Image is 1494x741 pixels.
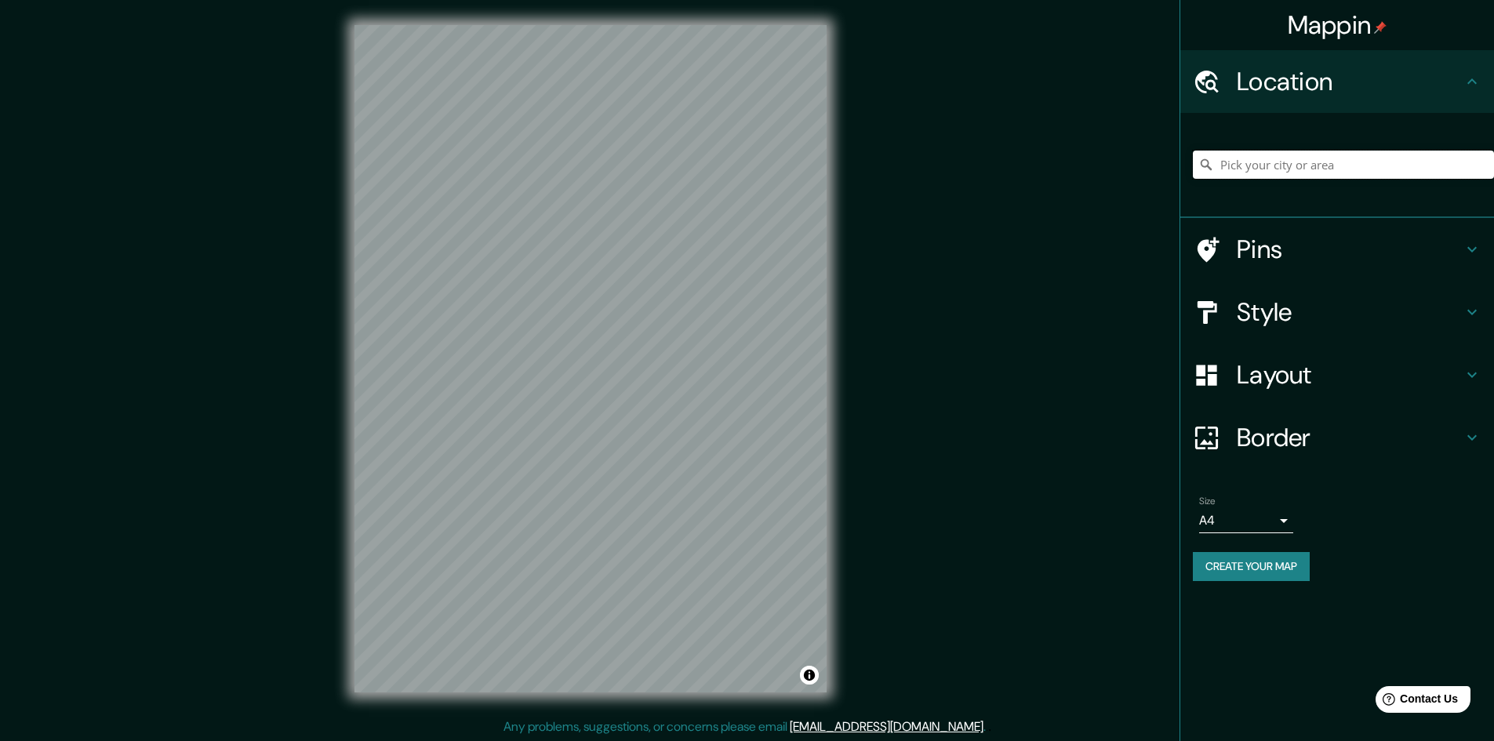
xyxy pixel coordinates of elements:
h4: Mappin [1288,9,1387,41]
img: pin-icon.png [1374,21,1387,34]
p: Any problems, suggestions, or concerns please email . [503,717,986,736]
div: A4 [1199,508,1293,533]
div: . [986,717,988,736]
h4: Border [1237,422,1463,453]
label: Size [1199,495,1216,508]
div: Pins [1180,218,1494,281]
div: Layout [1180,343,1494,406]
div: . [988,717,991,736]
h4: Location [1237,66,1463,97]
h4: Pins [1237,234,1463,265]
button: Toggle attribution [800,666,819,685]
div: Style [1180,281,1494,343]
iframe: Help widget launcher [1354,680,1477,724]
button: Create your map [1193,552,1310,581]
canvas: Map [354,25,827,692]
h4: Layout [1237,359,1463,390]
h4: Style [1237,296,1463,328]
a: [EMAIL_ADDRESS][DOMAIN_NAME] [790,718,983,735]
div: Border [1180,406,1494,469]
div: Location [1180,50,1494,113]
input: Pick your city or area [1193,151,1494,179]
